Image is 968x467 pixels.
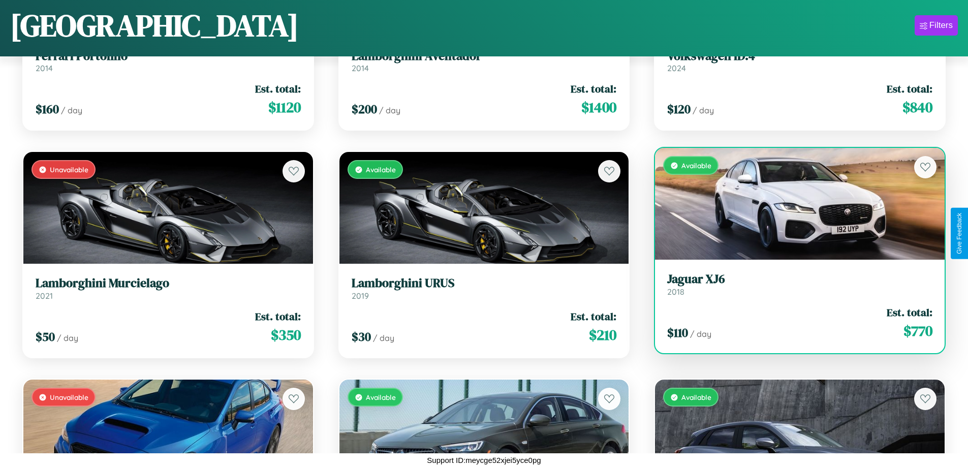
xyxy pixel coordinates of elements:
span: Est. total: [255,81,301,96]
span: 2018 [667,287,684,297]
span: / day [379,105,400,115]
span: $ 50 [36,328,55,345]
span: $ 1400 [581,97,616,117]
span: Est. total: [255,309,301,324]
h3: Jaguar XJ6 [667,272,932,287]
h3: Lamborghini Murcielago [36,276,301,291]
span: / day [61,105,82,115]
span: / day [693,105,714,115]
a: Lamborghini URUS2019 [352,276,617,301]
span: $ 30 [352,328,371,345]
span: Available [681,393,711,401]
a: Lamborghini Murcielago2021 [36,276,301,301]
span: Available [681,161,711,170]
a: Ferrari Portofino2014 [36,49,301,74]
h3: Lamborghini URUS [352,276,617,291]
span: 2021 [36,291,53,301]
span: $ 350 [271,325,301,345]
p: Support ID: meycge52xjei5yce0pg [427,453,541,467]
span: $ 1120 [268,97,301,117]
span: Unavailable [50,393,88,401]
span: / day [373,333,394,343]
button: Filters [915,15,958,36]
a: Lamborghini Aventador2014 [352,49,617,74]
span: Est. total: [887,305,932,320]
span: $ 840 [902,97,932,117]
div: Filters [929,20,953,30]
span: Available [366,393,396,401]
a: Jaguar XJ62018 [667,272,932,297]
h1: [GEOGRAPHIC_DATA] [10,5,299,46]
span: 2014 [36,63,53,73]
a: Volkswagen ID.42024 [667,49,932,74]
span: $ 200 [352,101,377,117]
div: Give Feedback [956,213,963,254]
span: 2024 [667,63,686,73]
span: / day [690,329,711,339]
span: $ 770 [903,321,932,341]
span: $ 210 [589,325,616,345]
span: Est. total: [571,81,616,96]
span: Unavailable [50,165,88,174]
span: 2019 [352,291,369,301]
span: $ 120 [667,101,691,117]
span: $ 110 [667,324,688,341]
span: / day [57,333,78,343]
span: Available [366,165,396,174]
span: 2014 [352,63,369,73]
span: $ 160 [36,101,59,117]
span: Est. total: [571,309,616,324]
span: Est. total: [887,81,932,96]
